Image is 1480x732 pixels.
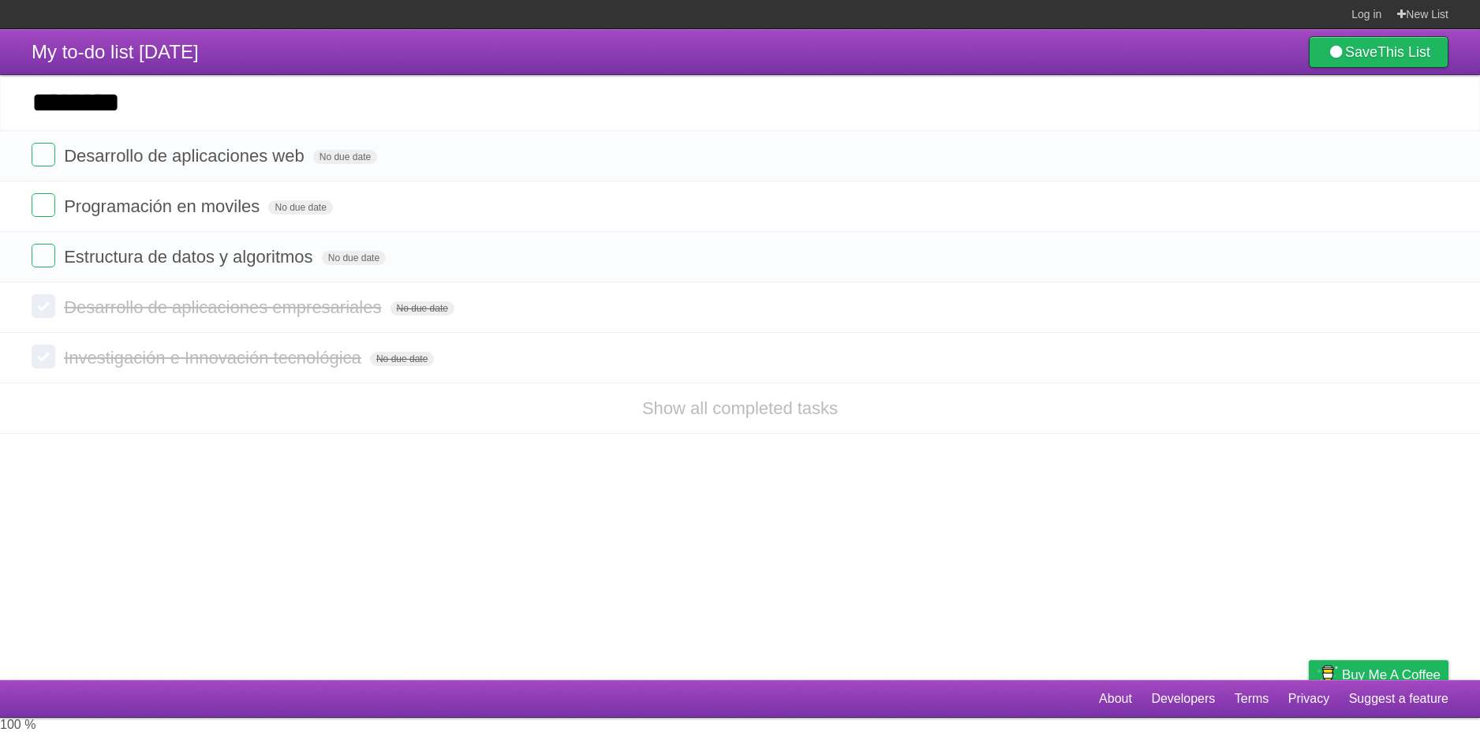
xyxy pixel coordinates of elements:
[64,297,385,317] span: Desarrollo de aplicaciones empresariales
[1235,684,1269,714] a: Terms
[1309,660,1448,689] a: Buy me a coffee
[64,348,365,368] span: Investigación e Innovación tecnológica
[32,345,55,368] label: Done
[1288,684,1329,714] a: Privacy
[64,146,308,166] span: Desarrollo de aplicaciones web
[1151,684,1215,714] a: Developers
[32,143,55,166] label: Done
[1377,44,1430,60] b: This List
[32,41,199,62] span: My to-do list [DATE]
[1099,684,1132,714] a: About
[370,352,434,366] span: No due date
[322,251,386,265] span: No due date
[642,398,838,418] a: Show all completed tasks
[64,247,316,267] span: Estructura de datos y algoritmos
[1309,36,1448,68] a: SaveThis List
[64,196,263,216] span: Programación en moviles
[391,301,454,316] span: No due date
[32,193,55,217] label: Done
[1317,661,1338,688] img: Buy me a coffee
[32,244,55,267] label: Done
[32,294,55,318] label: Done
[1349,684,1448,714] a: Suggest a feature
[313,150,377,164] span: No due date
[1342,661,1441,689] span: Buy me a coffee
[268,200,332,215] span: No due date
